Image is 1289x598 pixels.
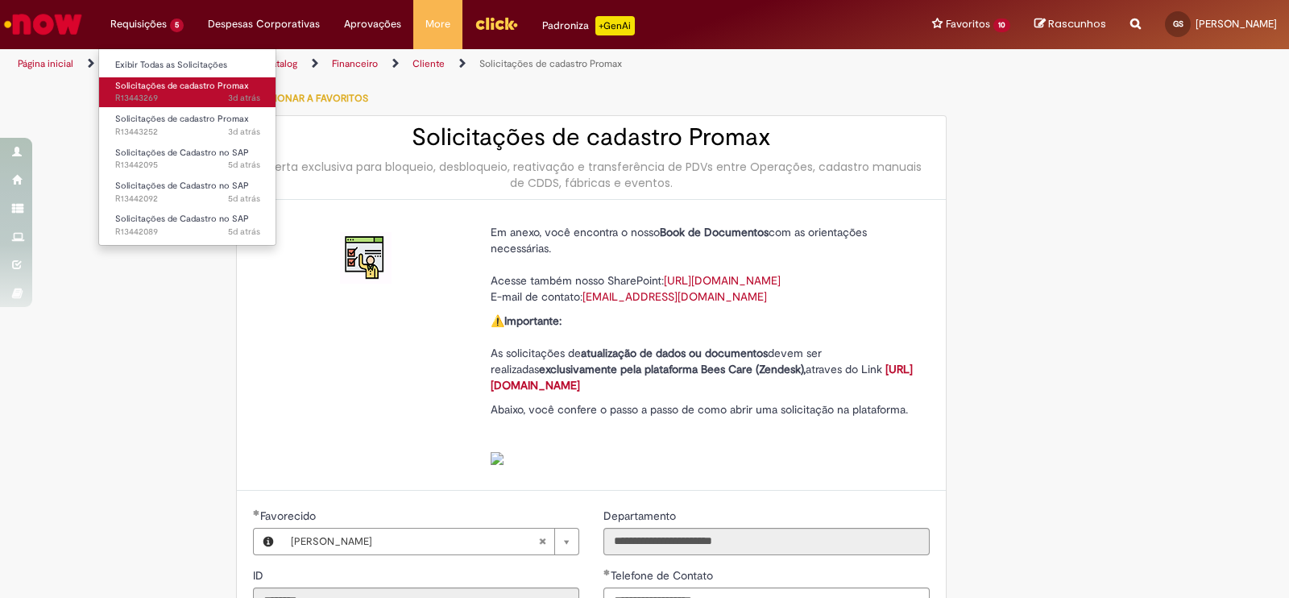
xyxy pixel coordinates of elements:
[228,226,260,238] span: 5d atrás
[115,126,260,139] span: R13443252
[611,568,716,583] span: Telefone de Contato
[332,57,378,70] a: Financeiro
[491,452,504,465] img: sys_attachment.do
[99,110,276,140] a: Aberto R13443252 : Solicitações de cadastro Promax
[253,124,930,151] h2: Solicitações de cadastro Promax
[99,177,276,207] a: Aberto R13442092 : Solicitações de Cadastro no SAP
[115,113,249,125] span: Solicitações de cadastro Promax
[1034,17,1106,32] a: Rascunhos
[539,362,806,376] strong: exclusivamente pela plataforma Bees Care (Zendesk),
[115,193,260,206] span: R13442092
[595,16,635,35] p: +GenAi
[491,313,918,393] p: ⚠️ As solicitações de devem ser realizadas atraves do Link
[99,210,276,240] a: Aberto R13442089 : Solicitações de Cadastro no SAP
[475,11,518,35] img: click_logo_yellow_360x200.png
[115,147,249,159] span: Solicitações de Cadastro no SAP
[208,16,320,32] span: Despesas Corporativas
[252,92,368,105] span: Adicionar a Favoritos
[253,159,930,191] div: Oferta exclusiva para bloqueio, desbloqueio, reativação e transferência de PDVs entre Operações, ...
[18,57,73,70] a: Página inicial
[228,226,260,238] time: 23/08/2025 16:47:29
[228,126,260,138] time: 25/08/2025 10:06:24
[1196,17,1277,31] span: [PERSON_NAME]
[98,48,276,246] ul: Requisições
[99,144,276,174] a: Aberto R13442095 : Solicitações de Cadastro no SAP
[504,314,562,328] strong: Importante:
[581,346,768,360] strong: atualização de dados ou documentos
[340,232,392,284] img: Solicitações de cadastro Promax
[115,226,260,239] span: R13442089
[344,16,401,32] span: Aprovações
[228,126,260,138] span: 3d atrás
[664,273,781,288] a: [URL][DOMAIN_NAME]
[425,16,450,32] span: More
[491,362,913,392] a: [URL][DOMAIN_NAME]
[253,567,267,583] label: Somente leitura - ID
[603,509,679,523] span: Somente leitura - Departamento
[479,57,622,70] a: Solicitações de cadastro Promax
[228,193,260,205] time: 23/08/2025 16:51:36
[228,159,260,171] span: 5d atrás
[660,225,769,239] strong: Book de Documentos
[260,509,319,523] span: Necessários - Favorecido
[115,92,260,105] span: R13443269
[228,92,260,104] time: 25/08/2025 10:09:43
[115,159,260,172] span: R13442095
[228,92,260,104] span: 3d atrás
[254,529,283,554] button: Favorecido, Visualizar este registro Gessica Wiara De Arruda Siqueira
[228,159,260,171] time: 23/08/2025 16:54:18
[253,509,260,516] span: Obrigatório Preenchido
[291,529,538,554] span: [PERSON_NAME]
[12,49,848,79] ul: Trilhas de página
[115,213,249,225] span: Solicitações de Cadastro no SAP
[412,57,445,70] a: Cliente
[603,528,930,555] input: Departamento
[228,193,260,205] span: 5d atrás
[603,569,611,575] span: Obrigatório Preenchido
[946,16,990,32] span: Favoritos
[283,529,578,554] a: [PERSON_NAME]Limpar campo Favorecido
[2,8,85,40] img: ServiceNow
[491,401,918,466] p: Abaixo, você confere o passo a passo de como abrir uma solicitação na plataforma.
[582,289,767,304] a: [EMAIL_ADDRESS][DOMAIN_NAME]
[115,80,249,92] span: Solicitações de cadastro Promax
[99,56,276,74] a: Exibir Todas as Solicitações
[115,180,249,192] span: Solicitações de Cadastro no SAP
[110,16,167,32] span: Requisições
[603,508,679,524] label: Somente leitura - Departamento
[236,81,377,115] button: Adicionar a Favoritos
[1048,16,1106,31] span: Rascunhos
[491,224,918,305] p: Em anexo, você encontra o nosso com as orientações necessárias. Acesse também nosso SharePoint: E...
[99,77,276,107] a: Aberto R13443269 : Solicitações de cadastro Promax
[530,529,554,554] abbr: Limpar campo Favorecido
[542,16,635,35] div: Padroniza
[253,568,267,583] span: Somente leitura - ID
[170,19,184,32] span: 5
[1173,19,1183,29] span: GS
[993,19,1010,32] span: 10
